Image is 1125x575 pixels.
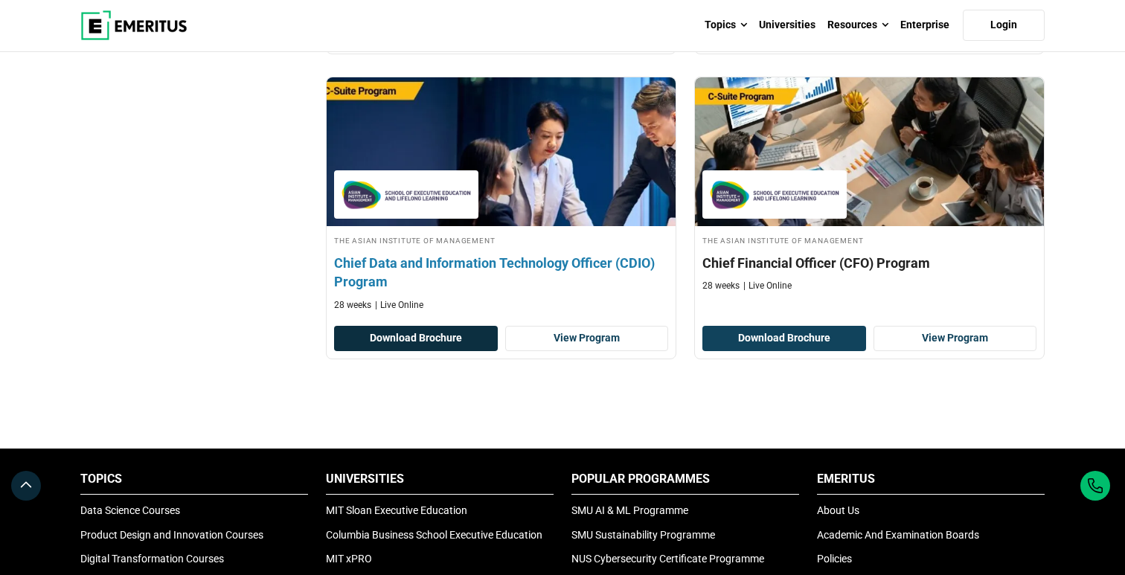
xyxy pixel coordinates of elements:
[817,529,979,541] a: Academic And Examination Boards
[326,553,372,565] a: MIT xPRO
[817,504,859,516] a: About Us
[334,254,668,291] h4: Chief Data and Information Technology Officer (CDIO) Program
[80,553,224,565] a: Digital Transformation Courses
[326,504,467,516] a: MIT Sloan Executive Education
[334,326,498,351] button: Download Brochure
[743,280,792,292] p: Live Online
[702,234,1036,246] h4: The Asian Institute of Management
[571,553,764,565] a: NUS Cybersecurity Certificate Programme
[342,178,471,211] img: The Asian Institute of Management
[710,178,839,211] img: The Asian Institute of Management
[695,77,1044,300] a: Leadership Course by The Asian Institute of Management - The Asian Institute of Management The As...
[310,70,693,234] img: Chief Data and Information Technology Officer (CDIO) Program | Online Leadership Course
[334,234,668,246] h4: The Asian Institute of Management
[702,254,1036,272] h4: Chief Financial Officer (CFO) Program
[695,77,1044,226] img: Chief Financial Officer (CFO) Program | Online Leadership Course
[505,326,669,351] a: View Program
[702,326,866,351] button: Download Brochure
[571,529,715,541] a: SMU Sustainability Programme
[80,529,263,541] a: Product Design and Innovation Courses
[817,553,852,565] a: Policies
[963,10,1045,41] a: Login
[571,504,688,516] a: SMU AI & ML Programme
[375,299,423,312] p: Live Online
[327,77,676,318] a: Leadership Course by The Asian Institute of Management - The Asian Institute of Management The As...
[326,529,542,541] a: Columbia Business School Executive Education
[874,326,1037,351] a: View Program
[334,299,371,312] p: 28 weeks
[80,504,180,516] a: Data Science Courses
[702,280,740,292] p: 28 weeks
